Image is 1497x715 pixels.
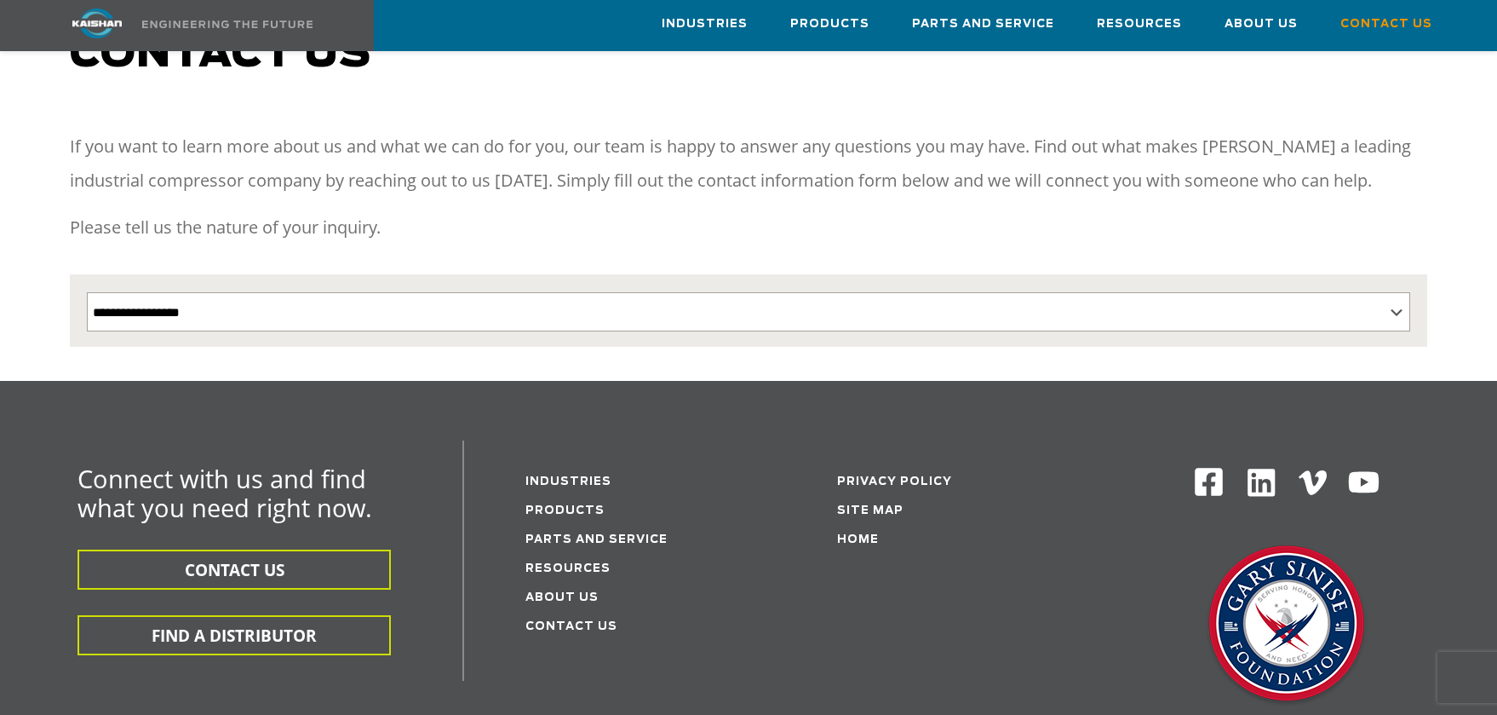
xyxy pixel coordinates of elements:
button: FIND A DISTRIBUTOR [77,615,391,655]
img: Linkedin [1245,466,1278,499]
span: Contact us [70,34,371,75]
span: Products [790,14,869,34]
a: Privacy Policy [837,476,952,487]
a: Contact Us [1340,1,1432,47]
span: Contact Us [1340,14,1432,34]
a: Contact Us [525,621,617,632]
a: Parts and service [525,534,668,545]
a: Products [790,1,869,47]
p: Please tell us the nature of your inquiry. [70,210,1426,245]
span: About Us [1225,14,1298,34]
img: Youtube [1347,466,1380,499]
span: Industries [662,14,748,34]
a: Resources [1097,1,1182,47]
a: Products [525,505,605,516]
span: Resources [1097,14,1182,34]
span: Parts and Service [912,14,1054,34]
a: Parts and Service [912,1,1054,47]
img: Facebook [1193,466,1225,498]
a: Industries [525,476,611,487]
a: Home [837,534,879,545]
img: Gary Sinise Foundation [1202,540,1372,711]
a: Resources [525,563,611,574]
img: Vimeo [1299,470,1328,495]
span: Connect with us and find what you need right now. [77,462,372,524]
img: Engineering the future [142,20,313,28]
a: About Us [525,592,599,603]
a: Site Map [837,505,903,516]
button: CONTACT US [77,550,391,590]
p: If you want to learn more about us and what we can do for you, our team is happy to answer any qu... [70,130,1426,198]
a: About Us [1225,1,1298,47]
a: Industries [662,1,748,47]
img: kaishan logo [33,9,161,38]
